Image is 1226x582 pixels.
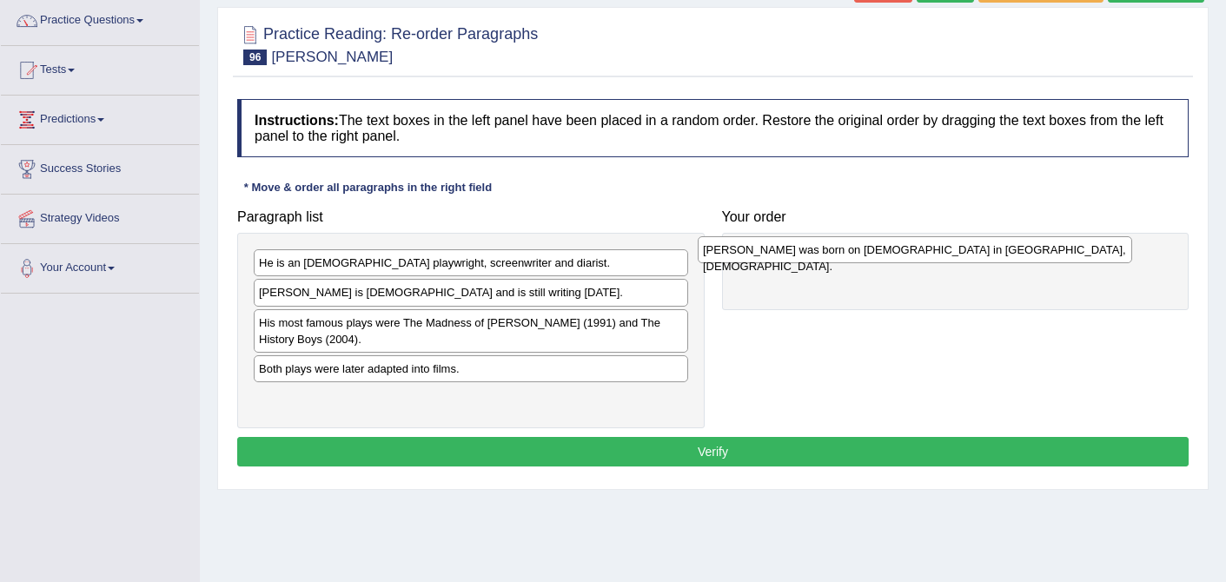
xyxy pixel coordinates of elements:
[698,236,1132,263] div: [PERSON_NAME] was born on [DEMOGRAPHIC_DATA] in [GEOGRAPHIC_DATA], [DEMOGRAPHIC_DATA].
[271,49,393,65] small: [PERSON_NAME]
[722,209,1190,225] h4: Your order
[237,179,499,195] div: * Move & order all paragraphs in the right field
[1,46,199,89] a: Tests
[237,209,705,225] h4: Paragraph list
[1,145,199,188] a: Success Stories
[254,279,688,306] div: [PERSON_NAME] is [DEMOGRAPHIC_DATA] and is still writing [DATE].
[1,195,199,238] a: Strategy Videos
[237,99,1189,157] h4: The text boxes in the left panel have been placed in a random order. Restore the original order b...
[243,50,267,65] span: 96
[1,96,199,139] a: Predictions
[1,244,199,288] a: Your Account
[237,22,538,65] h2: Practice Reading: Re-order Paragraphs
[237,437,1189,466] button: Verify
[254,355,688,382] div: Both plays were later adapted into films.
[254,309,688,353] div: His most famous plays were The Madness of [PERSON_NAME] (1991) and The History Boys (2004).
[255,113,339,128] b: Instructions:
[254,249,688,276] div: He is an [DEMOGRAPHIC_DATA] playwright, screenwriter and diarist.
